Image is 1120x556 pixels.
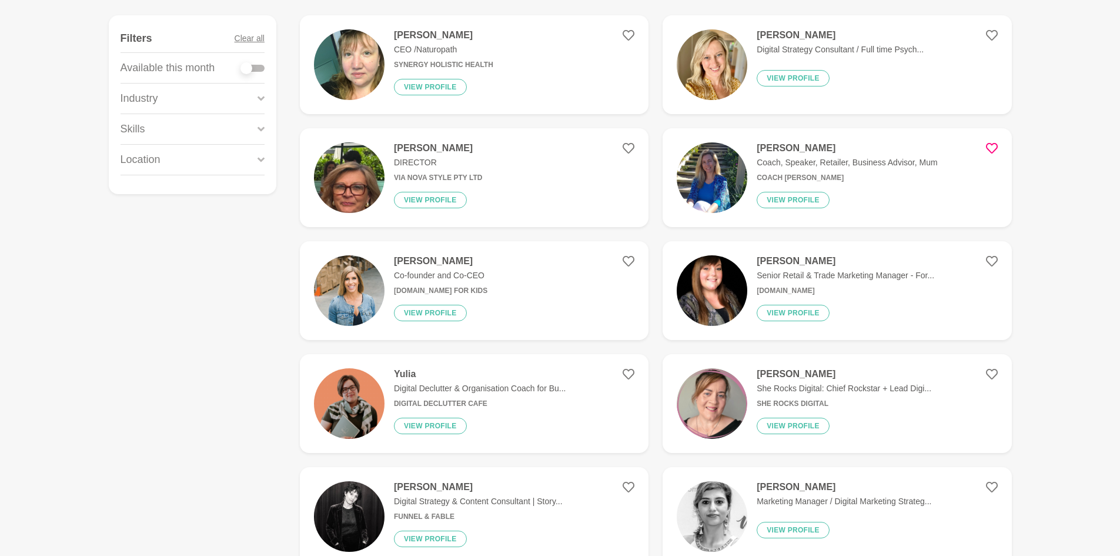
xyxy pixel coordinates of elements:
p: Digital Strategy & Content Consultant | Story... [394,495,563,508]
button: View profile [394,418,467,434]
h6: She Rocks Digital [757,399,931,408]
button: View profile [394,192,467,208]
h4: [PERSON_NAME] [757,255,934,267]
p: Skills [121,121,145,137]
button: View profile [757,522,830,538]
a: YuliaDigital Declutter & Organisation Coach for Bu...Digital Declutter CafeView profile [300,354,648,453]
h4: [PERSON_NAME] [394,29,493,41]
button: View profile [757,192,830,208]
p: Available this month [121,60,215,76]
h6: Coach [PERSON_NAME] [757,174,937,182]
h6: Synergy Holistic Health [394,61,493,69]
p: Industry [121,91,158,106]
h6: [DOMAIN_NAME] for kids [394,287,487,295]
p: Location [121,152,161,168]
button: View profile [757,70,830,86]
button: View profile [394,79,467,95]
img: f3563969ab723f79b3ef00bf1b3a63b857f039e5-573x1035.jpg [314,142,385,213]
img: 612e5586bc9081dd9993158f00d9b7703b31bb9a-1110x1107.jpg [677,29,747,100]
h4: [PERSON_NAME] [394,142,482,154]
img: 1044fa7e6122d2a8171cf257dcb819e56f039831-1170x656.jpg [314,481,385,552]
a: [PERSON_NAME]Digital Strategy Consultant / Full time Psych...View profile [663,15,1011,114]
a: [PERSON_NAME]Co-founder and Co-CEO[DOMAIN_NAME] for kidsView profile [300,241,648,340]
button: View profile [394,531,467,547]
button: Clear all [235,25,265,52]
img: b155a2c7406f1c60bc97c0490db03ab49db1509a-1800x1286.jpg [314,255,385,326]
a: [PERSON_NAME]She Rocks Digital: Chief Rockstar + Lead Digi...She Rocks DigitalView profile [663,354,1011,453]
a: [PERSON_NAME]Senior Retail & Trade Marketing Manager - For...[DOMAIN_NAME]View profile [663,241,1011,340]
h6: VIA NOVA STYLE PTY LTD [394,174,482,182]
h4: [PERSON_NAME] [394,255,487,267]
img: 3712f042e1ba8165941ef6fb2e6712174b73e441-500x500.png [677,368,747,439]
a: [PERSON_NAME]Coach, Speaker, Retailer, Business Advisor, MumCoach [PERSON_NAME]View profile [663,128,1011,227]
h6: Digital Declutter Cafe [394,399,566,408]
h4: [PERSON_NAME] [757,29,924,41]
button: View profile [757,305,830,321]
button: View profile [394,305,467,321]
img: ad1eba198f2b12f377b6915769a47a45d05b5c6d-1165x1239.jpg [677,481,747,552]
p: CEO /Naturopath [394,44,493,56]
img: cd3ee0be55c8d8e4b79a56ea7ce6c8bbb3f20f9c-1080x1080.png [314,368,385,439]
p: Coach, Speaker, Retailer, Business Advisor, Mum [757,157,937,169]
img: 9b865cc2eef74ab6154a740d4c5435825a7b6e71-2141x2194.jpg [314,29,385,100]
p: Digital Strategy Consultant / Full time Psych... [757,44,924,56]
h4: [PERSON_NAME] [757,481,931,493]
p: Co-founder and Co-CEO [394,269,487,282]
h6: Funnel & Fable [394,512,563,521]
p: Marketing Manager / Digital Marketing Strateg... [757,495,931,508]
h4: [PERSON_NAME] [757,142,937,154]
h4: Filters [121,32,152,45]
img: a1d562f41bc5d817979ac70d88e1491a68d2fe67-2233x3051.jpg [677,142,747,213]
img: 428fc996b80e936a9db62a1f3eadc5265d0f6eee-2175x2894.jpg [677,255,747,326]
p: She Rocks Digital: Chief Rockstar + Lead Digi... [757,382,931,395]
p: Senior Retail & Trade Marketing Manager - For... [757,269,934,282]
a: [PERSON_NAME]CEO /NaturopathSynergy Holistic HealthView profile [300,15,648,114]
button: View profile [757,418,830,434]
h4: [PERSON_NAME] [394,481,563,493]
h4: Yulia [394,368,566,380]
p: Digital Declutter & Organisation Coach for Bu... [394,382,566,395]
p: DIRECTOR [394,157,482,169]
h4: [PERSON_NAME] [757,368,931,380]
h6: [DOMAIN_NAME] [757,287,934,295]
a: [PERSON_NAME]DIRECTORVIA NOVA STYLE PTY LTDView profile [300,128,648,227]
